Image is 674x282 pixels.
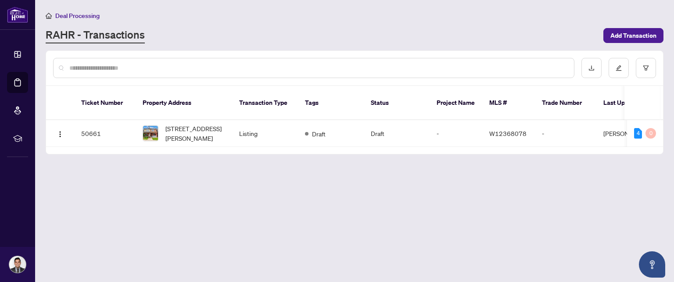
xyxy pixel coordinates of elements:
th: MLS # [482,86,535,120]
span: Deal Processing [55,12,100,20]
th: Ticket Number [74,86,136,120]
th: Transaction Type [232,86,298,120]
td: - [535,120,596,147]
img: logo [7,7,28,23]
button: Open asap [639,251,665,278]
td: Draft [364,120,430,147]
th: Trade Number [535,86,596,120]
span: filter [643,65,649,71]
td: Listing [232,120,298,147]
th: Tags [298,86,364,120]
td: 50661 [74,120,136,147]
button: filter [636,58,656,78]
td: [PERSON_NAME] [596,120,662,147]
th: Last Updated By [596,86,662,120]
div: 0 [645,128,656,139]
span: Add Transaction [610,29,656,43]
div: 4 [634,128,642,139]
img: Logo [57,131,64,138]
img: Profile Icon [9,256,26,273]
th: Project Name [430,86,482,120]
button: Logo [53,126,67,140]
span: edit [616,65,622,71]
th: Status [364,86,430,120]
span: home [46,13,52,19]
button: edit [609,58,629,78]
th: Property Address [136,86,232,120]
span: W12368078 [489,129,527,137]
a: RAHR - Transactions [46,28,145,43]
button: Add Transaction [603,28,663,43]
span: [STREET_ADDRESS][PERSON_NAME] [165,124,225,143]
td: - [430,120,482,147]
span: download [588,65,595,71]
span: Draft [312,129,326,139]
img: thumbnail-img [143,126,158,141]
button: download [581,58,602,78]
